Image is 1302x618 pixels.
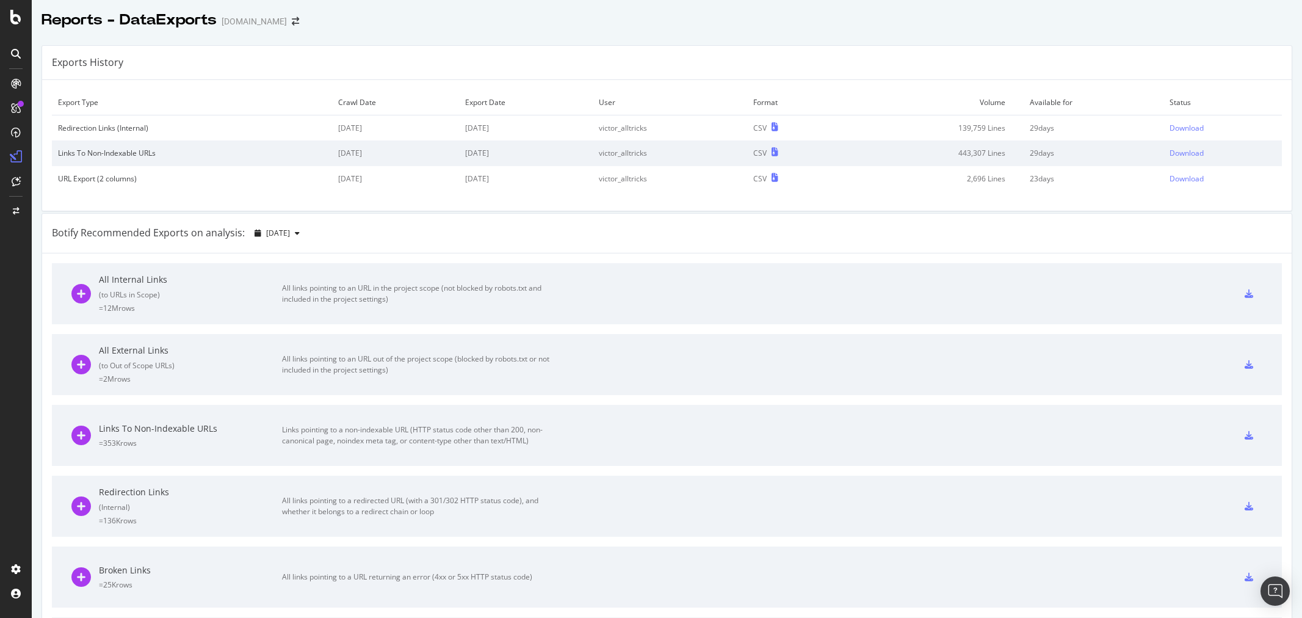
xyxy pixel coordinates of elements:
td: 443,307 Lines [842,140,1024,165]
div: All links pointing to a URL returning an error (4xx or 5xx HTTP status code) [282,572,557,583]
div: Broken Links [99,564,282,576]
div: Links To Non-Indexable URLs [99,423,282,435]
td: Crawl Date [332,90,460,115]
div: ( to URLs in Scope ) [99,289,282,300]
td: victor_alltricks [593,166,747,191]
div: ( to Out of Scope URLs ) [99,360,282,371]
td: victor_alltricks [593,140,747,165]
td: Export Date [459,90,593,115]
div: Download [1170,173,1204,184]
td: [DATE] [459,140,593,165]
td: Status [1163,90,1282,115]
td: 29 days [1024,140,1163,165]
div: Download [1170,148,1204,158]
div: csv-export [1245,573,1253,581]
div: = 2M rows [99,374,282,384]
div: ( Internal ) [99,502,282,512]
td: 29 days [1024,115,1163,141]
div: Links pointing to a non-indexable URL (HTTP status code other than 200, non-canonical page, noind... [282,424,557,446]
div: CSV [753,123,767,133]
td: Volume [842,90,1024,115]
div: Redirection Links [99,486,282,498]
a: Download [1170,173,1276,184]
div: Links To Non-Indexable URLs [58,148,326,158]
div: arrow-right-arrow-left [292,17,299,26]
div: = 353K rows [99,438,282,448]
div: All links pointing to an URL in the project scope (not blocked by robots.txt and included in the ... [282,283,557,305]
div: csv-export [1245,431,1253,440]
div: All Internal Links [99,274,282,286]
div: csv-export [1245,289,1253,298]
button: [DATE] [250,224,305,243]
div: Redirection Links (Internal) [58,123,326,133]
td: [DATE] [332,166,460,191]
div: = 25K rows [99,580,282,590]
td: 2,696 Lines [842,166,1024,191]
a: Download [1170,148,1276,158]
div: All links pointing to an URL out of the project scope (blocked by robots.txt or not included in t... [282,354,557,376]
div: [DOMAIN_NAME] [222,15,287,27]
div: Reports - DataExports [42,10,217,31]
span: 2025 Oct. 5th [266,228,290,238]
td: victor_alltricks [593,115,747,141]
div: CSV [753,148,767,158]
div: csv-export [1245,502,1253,511]
td: Format [747,90,842,115]
td: Export Type [52,90,332,115]
td: 23 days [1024,166,1163,191]
div: All links pointing to a redirected URL (with a 301/302 HTTP status code), and whether it belongs ... [282,495,557,517]
div: Botify Recommended Exports on analysis: [52,226,245,240]
td: [DATE] [459,166,593,191]
td: User [593,90,747,115]
div: URL Export (2 columns) [58,173,326,184]
td: 139,759 Lines [842,115,1024,141]
div: Download [1170,123,1204,133]
div: = 12M rows [99,303,282,313]
a: Download [1170,123,1276,133]
div: Exports History [52,56,123,70]
td: [DATE] [459,115,593,141]
td: [DATE] [332,115,460,141]
div: CSV [753,173,767,184]
td: Available for [1024,90,1163,115]
div: All External Links [99,344,282,357]
div: Open Intercom Messenger [1260,576,1290,606]
td: [DATE] [332,140,460,165]
div: csv-export [1245,360,1253,369]
div: = 136K rows [99,515,282,526]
